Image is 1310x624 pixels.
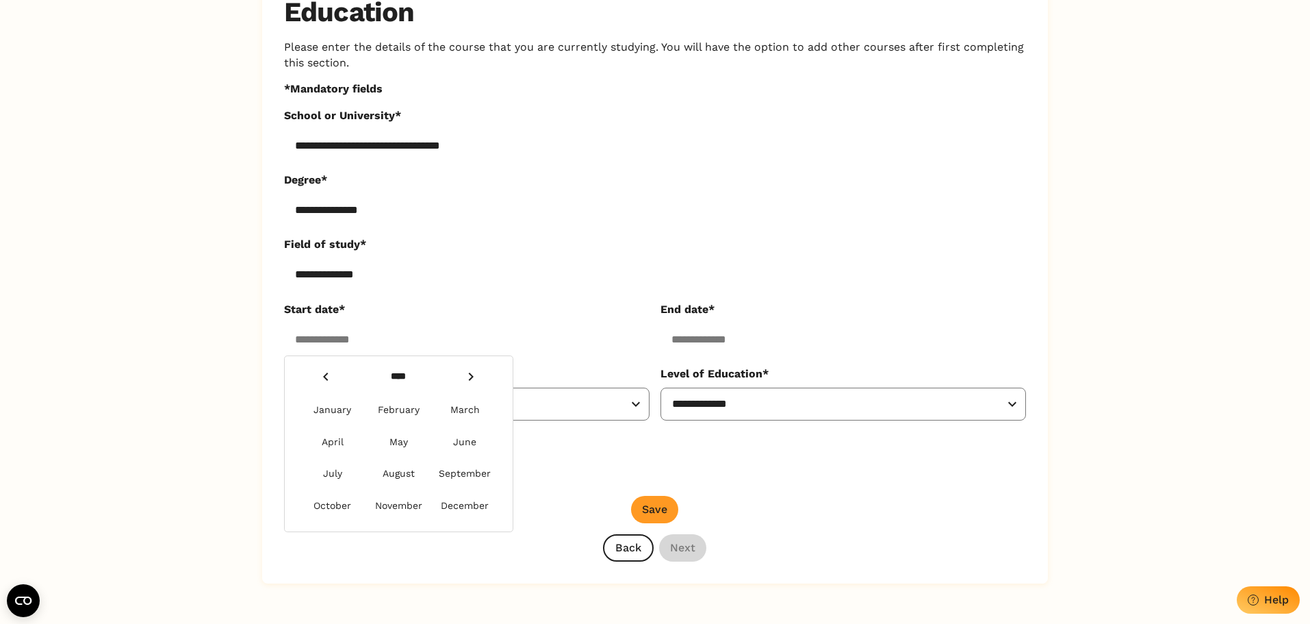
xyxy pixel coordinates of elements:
[631,496,678,523] button: Save
[318,369,334,386] button: Previous Year
[296,397,501,518] div: month 2025-09
[284,237,1015,252] label: Field of study*
[433,399,497,421] div: Choose March 2025
[433,431,497,453] div: Choose June 2025
[615,541,641,554] div: Back
[367,462,431,484] div: Choose August 2025
[284,432,1015,447] label: Additional details
[642,503,667,516] div: Save
[433,462,497,484] div: Choose September 2025
[433,495,497,516] div: Not available December 2025
[660,366,1015,382] label: Level of Education*
[367,431,431,453] div: Choose May 2025
[300,495,364,516] div: Not available October 2025
[284,40,1026,71] p: Please enter the details of the course that you are currently studying. You will have the option ...
[284,108,1015,123] label: School or University*
[463,369,479,386] button: Next Year
[660,302,1015,317] label: End date*
[284,302,639,317] label: Start date*
[603,534,654,562] button: Back
[284,173,1015,188] label: Degree*
[367,495,431,516] div: Not available November 2025
[300,399,364,421] div: Choose January 2025
[300,462,364,484] div: Choose July 2025
[1237,586,1300,614] button: Help
[1264,593,1289,606] div: Help
[367,399,431,421] div: Choose February 2025
[7,584,40,617] button: Open CMP widget
[284,82,1026,97] p: *Mandatory fields
[300,431,364,453] div: Choose April 2025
